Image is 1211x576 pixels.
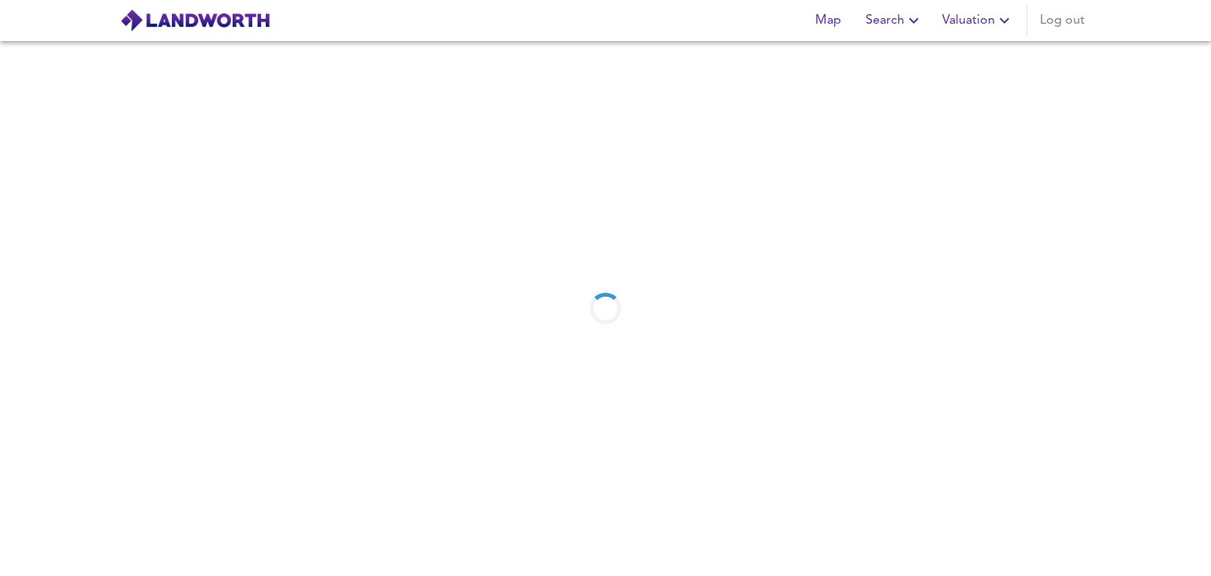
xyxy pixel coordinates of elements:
[866,9,923,32] span: Search
[1034,5,1091,36] button: Log out
[803,5,853,36] button: Map
[936,5,1020,36] button: Valuation
[942,9,1014,32] span: Valuation
[120,9,270,32] img: logo
[1040,9,1085,32] span: Log out
[859,5,930,36] button: Search
[809,9,847,32] span: Map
